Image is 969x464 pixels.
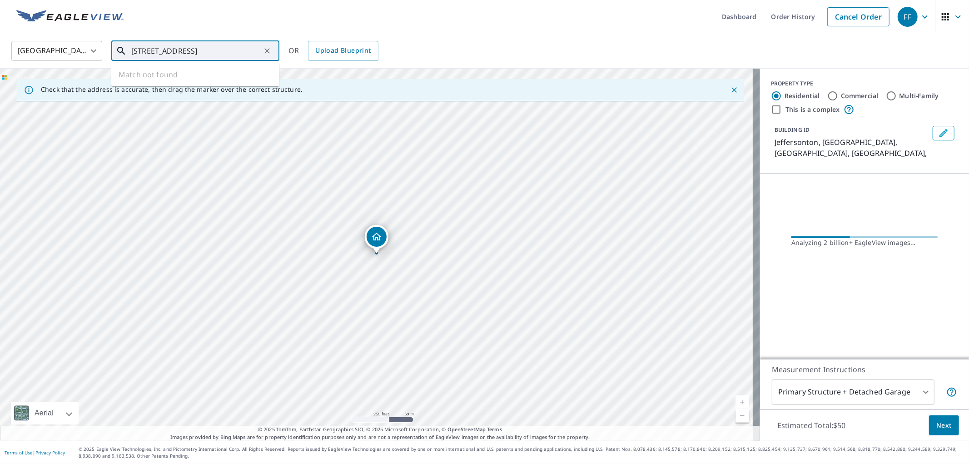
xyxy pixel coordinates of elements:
[288,41,378,61] div: OR
[898,7,918,27] div: FF
[16,10,124,24] img: EV Logo
[79,446,964,459] p: © 2025 Eagle View Technologies, Inc. and Pictometry International Corp. All Rights Reserved. Repo...
[735,395,749,409] a: Current Level 17, Zoom In
[5,450,65,455] p: |
[933,126,954,140] button: Edit building 1
[11,402,79,424] div: Aerial
[35,449,65,456] a: Privacy Policy
[365,225,388,253] div: Dropped pin, building 1, Residential property, Jeffersonton, VA Jeffersonton, VA
[728,84,740,96] button: Close
[791,238,938,247] div: Analyzing 2 billion+ EagleView images…
[785,105,840,114] label: This is a complex
[771,80,958,88] div: PROPERTY TYPE
[5,449,33,456] a: Terms of Use
[775,126,810,134] p: BUILDING ID
[785,91,820,100] label: Residential
[315,45,371,56] span: Upload Blueprint
[131,38,261,64] input: Search by address or latitude-longitude
[770,415,853,435] p: Estimated Total: $50
[258,426,502,434] span: © 2025 TomTom, Earthstar Geographics SIO, © 2025 Microsoft Corporation, ©
[841,91,879,100] label: Commercial
[775,137,929,159] p: Jeffersonton, [GEOGRAPHIC_DATA], [GEOGRAPHIC_DATA], [GEOGRAPHIC_DATA],
[261,45,273,57] button: Clear
[41,85,303,94] p: Check that the address is accurate, then drag the marker over the correct structure.
[772,379,934,405] div: Primary Structure + Detached Garage
[308,41,378,61] a: Upload Blueprint
[899,91,939,100] label: Multi-Family
[447,426,486,433] a: OpenStreetMap
[735,409,749,423] a: Current Level 17, Zoom Out
[487,426,502,433] a: Terms
[32,402,56,424] div: Aerial
[11,38,102,64] div: [GEOGRAPHIC_DATA]
[946,387,957,398] span: Your report will include the primary structure and a detached garage if one exists.
[936,420,952,431] span: Next
[929,415,959,436] button: Next
[772,364,957,375] p: Measurement Instructions
[827,7,889,26] a: Cancel Order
